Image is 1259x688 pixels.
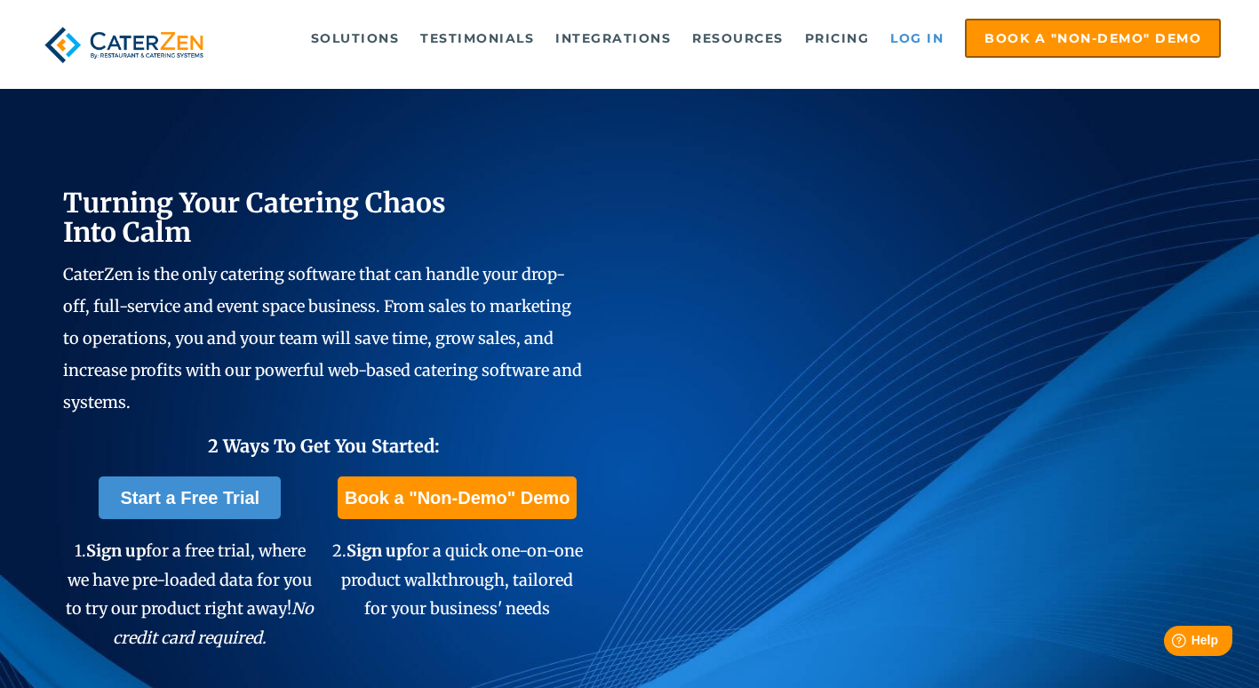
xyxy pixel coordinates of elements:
span: Turning Your Catering Chaos Into Calm [63,186,446,249]
em: No credit card required. [113,598,314,647]
a: Integrations [546,20,680,56]
a: Testimonials [411,20,543,56]
img: caterzen [38,19,211,71]
a: Start a Free Trial [99,476,281,519]
a: Log in [881,20,952,56]
a: Solutions [302,20,409,56]
span: 2 Ways To Get You Started: [208,435,440,457]
a: Book a "Non-Demo" Demo [965,19,1221,58]
span: 1. for a free trial, where we have pre-loaded data for you to try our product right away! [66,540,314,647]
a: Pricing [796,20,879,56]
iframe: Help widget launcher [1101,619,1239,668]
span: CaterZen is the only catering software that can handle your drop-off, full-service and event spac... [63,264,582,412]
span: Sign up [86,540,146,561]
div: Navigation Menu [240,19,1221,58]
span: Sign up [347,540,406,561]
a: Resources [683,20,793,56]
span: 2. for a quick one-on-one product walkthrough, tailored for your business' needs [332,540,583,619]
a: Book a "Non-Demo" Demo [338,476,577,519]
